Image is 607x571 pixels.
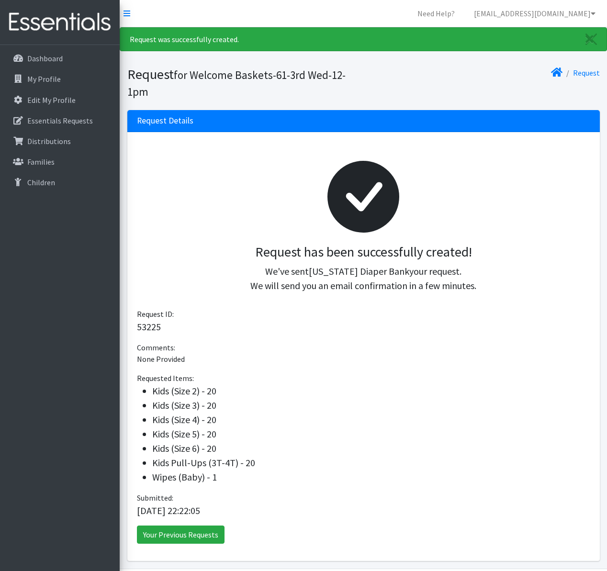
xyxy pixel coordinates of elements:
[120,27,607,51] div: Request was successfully created.
[466,4,603,23] a: [EMAIL_ADDRESS][DOMAIN_NAME]
[27,74,61,84] p: My Profile
[152,441,590,456] li: Kids (Size 6) - 20
[137,320,590,334] p: 53225
[137,526,225,544] a: Your Previous Requests
[4,90,116,110] a: Edit My Profile
[4,152,116,171] a: Families
[4,132,116,151] a: Distributions
[152,384,590,398] li: Kids (Size 2) - 20
[152,413,590,427] li: Kids (Size 4) - 20
[152,398,590,413] li: Kids (Size 3) - 20
[27,54,63,63] p: Dashboard
[127,68,346,99] small: for Welcome Baskets-61-3rd Wed-12-1pm
[145,264,583,293] p: We've sent your request. We will send you an email confirmation in a few minutes.
[4,173,116,192] a: Children
[137,116,193,126] h3: Request Details
[27,95,76,105] p: Edit My Profile
[137,373,194,383] span: Requested Items:
[27,116,93,125] p: Essentials Requests
[145,244,583,260] h3: Request has been successfully created!
[137,493,173,503] span: Submitted:
[137,354,185,364] span: None Provided
[573,68,600,78] a: Request
[152,427,590,441] li: Kids (Size 5) - 20
[137,343,175,352] span: Comments:
[309,265,409,277] span: [US_STATE] Diaper Bank
[576,28,607,51] a: Close
[137,309,174,319] span: Request ID:
[410,4,462,23] a: Need Help?
[4,69,116,89] a: My Profile
[27,136,71,146] p: Distributions
[27,178,55,187] p: Children
[127,66,360,99] h1: Request
[4,49,116,68] a: Dashboard
[4,111,116,130] a: Essentials Requests
[152,456,590,470] li: Kids Pull-Ups (3T-4T) - 20
[137,504,590,518] p: [DATE] 22:22:05
[27,157,55,167] p: Families
[152,470,590,484] li: Wipes (Baby) - 1
[4,6,116,38] img: HumanEssentials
